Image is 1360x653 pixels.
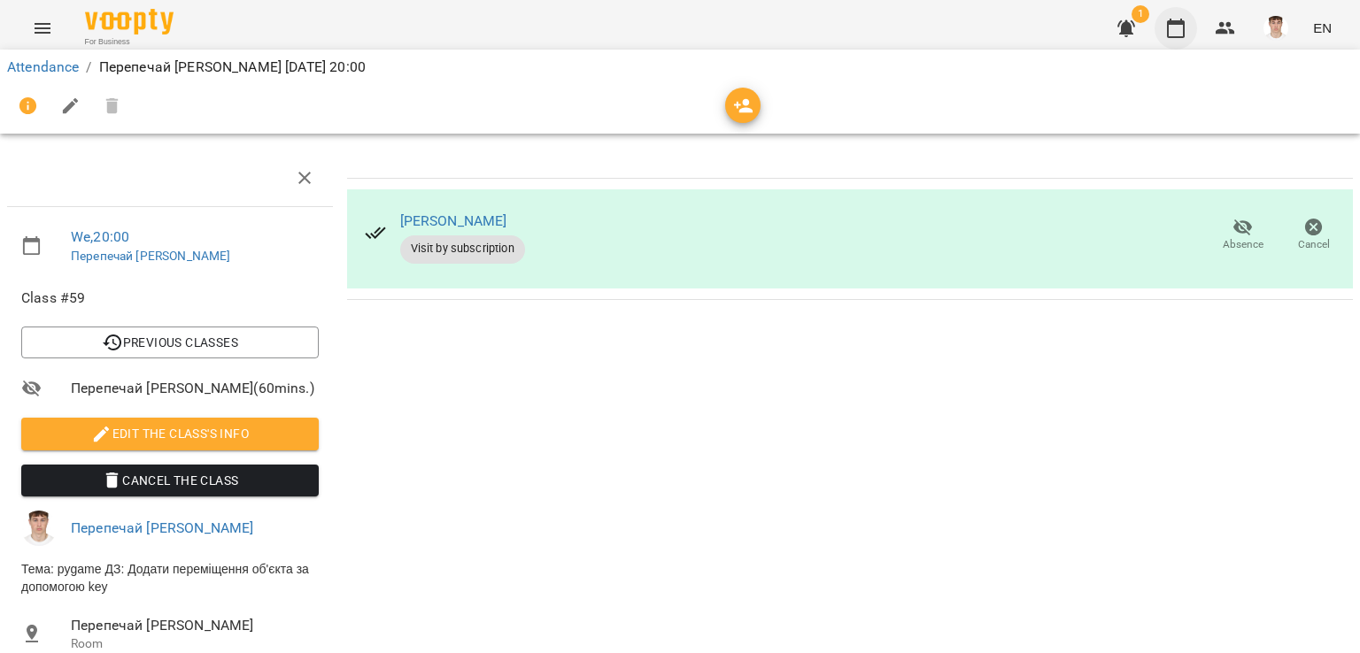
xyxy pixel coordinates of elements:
[85,36,174,48] span: For Business
[1132,5,1149,23] span: 1
[7,57,1353,78] nav: breadcrumb
[21,511,57,546] img: 8fe045a9c59afd95b04cf3756caf59e6.jpg
[400,241,525,257] span: Visit by subscription
[21,418,319,449] button: Edit the class's Info
[86,57,91,78] li: /
[21,288,319,309] span: Class #59
[35,470,305,491] span: Cancel the class
[1263,16,1288,41] img: 8fe045a9c59afd95b04cf3756caf59e6.jpg
[85,9,174,35] img: Voopty Logo
[71,378,319,399] span: Перепечай [PERSON_NAME] ( 60 mins. )
[1298,237,1330,252] span: Cancel
[1208,211,1279,260] button: Absence
[1313,19,1332,37] span: EN
[99,57,366,78] p: Перепечай [PERSON_NAME] [DATE] 20:00
[1306,12,1339,44] button: EN
[1223,237,1263,252] span: Absence
[71,228,129,245] a: We , 20:00
[1279,211,1349,260] button: Cancel
[7,553,333,603] li: Тема: pygame ДЗ: Додати переміщення об'єкта за допомогою key
[400,212,507,229] a: [PERSON_NAME]
[35,332,305,353] span: Previous Classes
[21,465,319,496] button: Cancel the class
[7,58,79,75] a: Attendance
[71,635,319,653] p: Room
[71,615,319,636] span: Перепечай [PERSON_NAME]
[35,423,305,444] span: Edit the class's Info
[71,249,230,263] a: Перепечай [PERSON_NAME]
[21,7,64,50] button: Menu
[21,326,319,358] button: Previous Classes
[71,519,253,536] a: Перепечай [PERSON_NAME]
